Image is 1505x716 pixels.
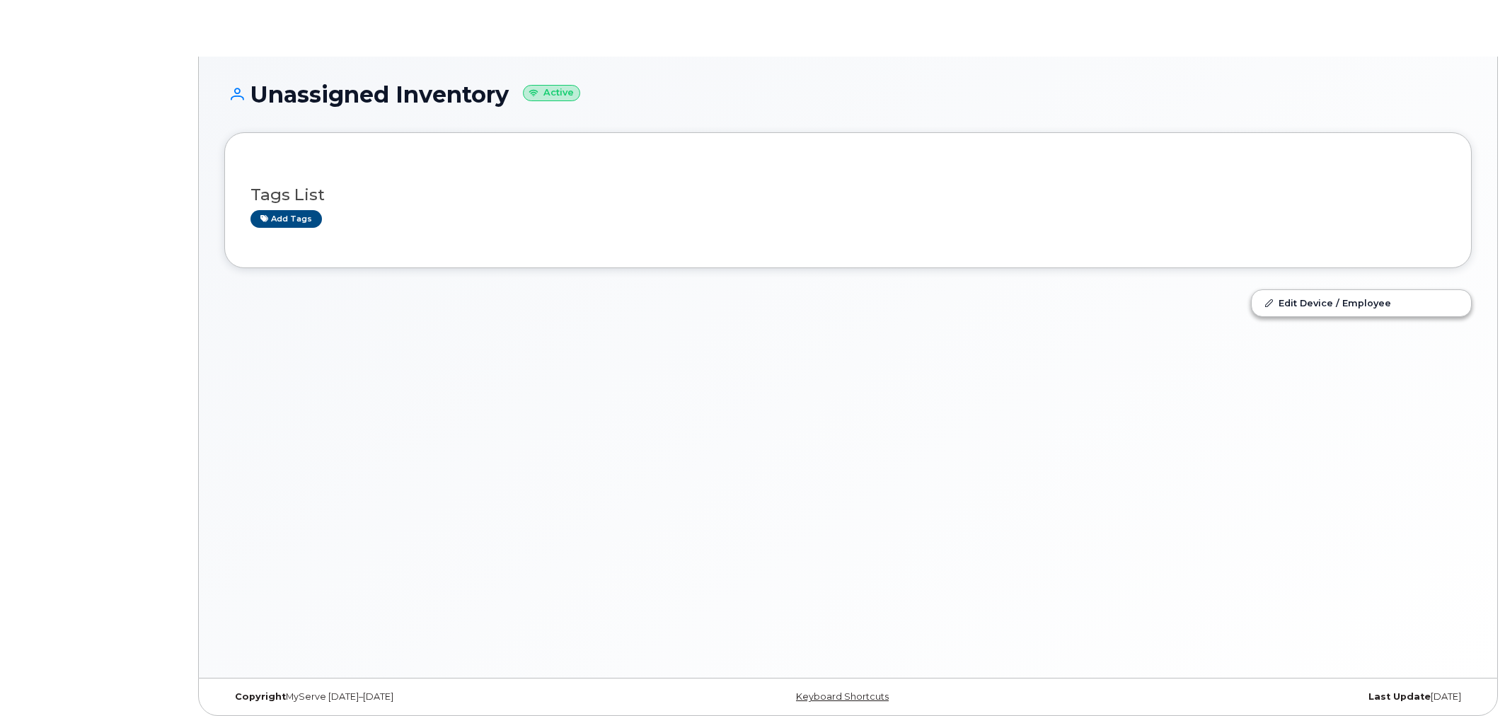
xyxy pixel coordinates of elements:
h1: Unassigned Inventory [224,82,1472,107]
strong: Copyright [235,691,286,702]
a: Keyboard Shortcuts [796,691,889,702]
strong: Last Update [1368,691,1431,702]
h3: Tags List [250,186,1446,204]
a: Add tags [250,210,322,228]
div: [DATE] [1056,691,1472,703]
small: Active [523,85,580,101]
div: MyServe [DATE]–[DATE] [224,691,640,703]
a: Edit Device / Employee [1252,290,1471,316]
